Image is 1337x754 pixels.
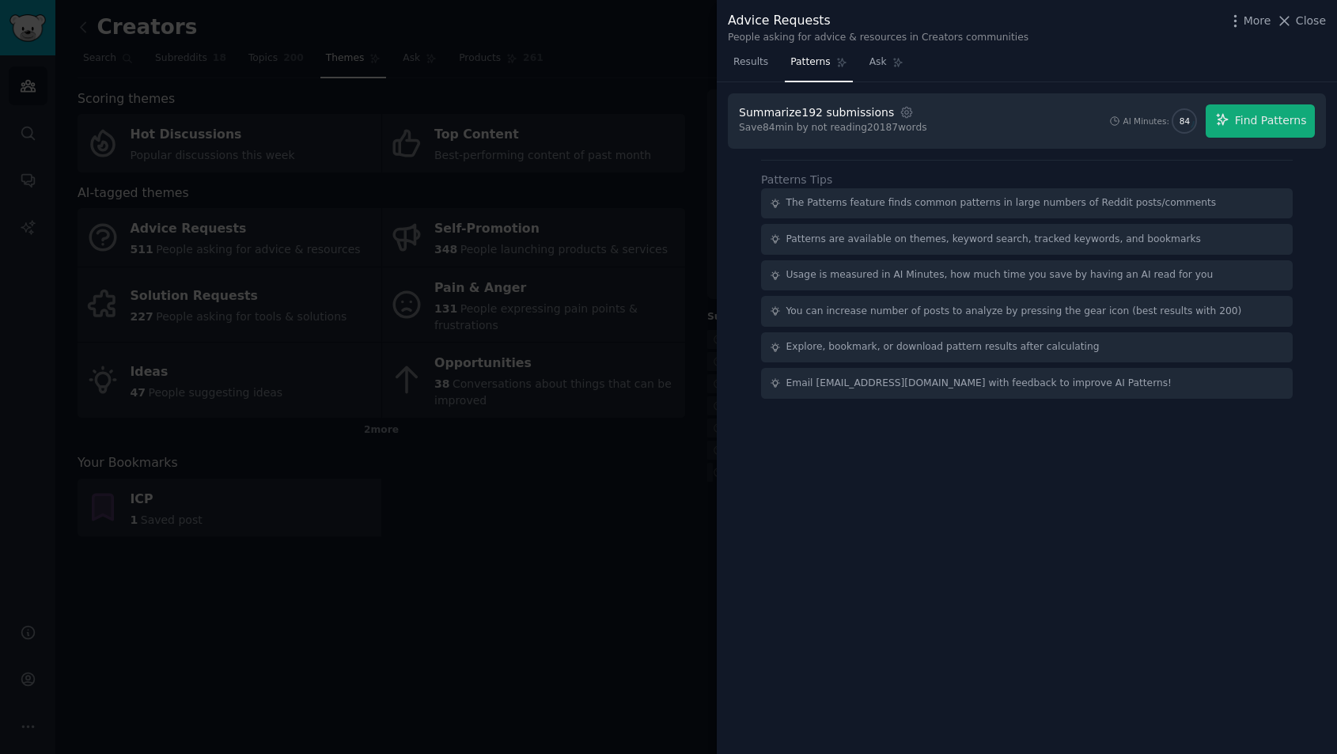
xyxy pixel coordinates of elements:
[786,305,1242,319] div: You can increase number of posts to analyze by pressing the gear icon (best results with 200)
[728,31,1028,45] div: People asking for advice & resources in Creators communities
[739,121,927,135] div: Save 84 min by not reading 20187 words
[1296,13,1326,29] span: Close
[786,196,1217,210] div: The Patterns feature finds common patterns in large numbers of Reddit posts/comments
[1227,13,1271,29] button: More
[761,173,832,186] label: Patterns Tips
[1123,116,1169,127] div: AI Minutes:
[1235,112,1307,129] span: Find Patterns
[786,233,1201,247] div: Patterns are available on themes, keyword search, tracked keywords, and bookmarks
[739,104,894,121] div: Summarize 192 submissions
[869,55,887,70] span: Ask
[790,55,830,70] span: Patterns
[1244,13,1271,29] span: More
[1180,116,1190,127] span: 84
[728,50,774,82] a: Results
[728,11,1028,31] div: Advice Requests
[786,268,1214,282] div: Usage is measured in AI Minutes, how much time you save by having an AI read for you
[786,377,1172,391] div: Email [EMAIL_ADDRESS][DOMAIN_NAME] with feedback to improve AI Patterns!
[786,340,1100,354] div: Explore, bookmark, or download pattern results after calculating
[785,50,852,82] a: Patterns
[864,50,909,82] a: Ask
[1276,13,1326,29] button: Close
[733,55,768,70] span: Results
[1206,104,1315,138] button: Find Patterns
